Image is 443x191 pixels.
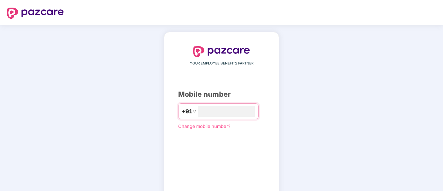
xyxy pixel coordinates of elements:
[193,46,250,57] img: logo
[178,123,231,129] a: Change mobile number?
[192,109,197,113] span: down
[7,8,64,19] img: logo
[178,89,265,100] div: Mobile number
[182,107,192,116] span: +91
[190,61,253,66] span: YOUR EMPLOYEE BENEFITS PARTNER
